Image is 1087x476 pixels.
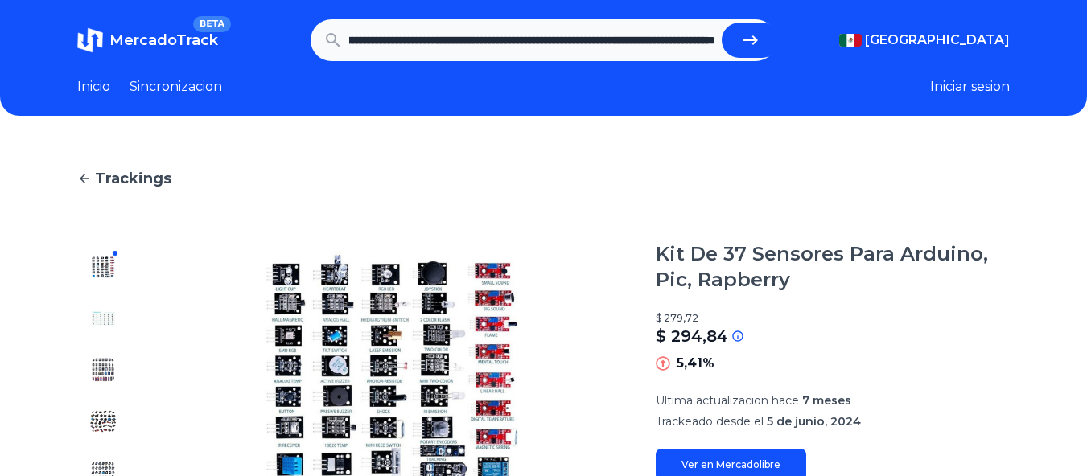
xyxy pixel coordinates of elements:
[930,77,1010,96] button: Iniciar sesion
[193,16,231,32] span: BETA
[839,34,862,47] img: Mexico
[95,167,171,190] span: Trackings
[90,306,116,331] img: Kit De 37 Sensores Para Arduino, Pic, Rapberry
[109,31,218,49] span: MercadoTrack
[90,254,116,280] img: Kit De 37 Sensores Para Arduino, Pic, Rapberry
[77,27,103,53] img: MercadoTrack
[90,408,116,434] img: Kit De 37 Sensores Para Arduino, Pic, Rapberry
[865,31,1010,50] span: [GEOGRAPHIC_DATA]
[77,167,1010,190] a: Trackings
[77,27,218,53] a: MercadoTrackBETA
[802,393,851,408] span: 7 meses
[77,77,110,96] a: Inicio
[656,312,1010,325] p: $ 279,72
[656,393,799,408] span: Ultima actualizacion hace
[90,357,116,383] img: Kit De 37 Sensores Para Arduino, Pic, Rapberry
[130,77,222,96] a: Sincronizacion
[767,414,861,429] span: 5 de junio, 2024
[677,354,714,373] p: 5,41%
[656,241,1010,293] h1: Kit De 37 Sensores Para Arduino, Pic, Rapberry
[839,31,1010,50] button: [GEOGRAPHIC_DATA]
[656,414,764,429] span: Trackeado desde el
[656,325,728,347] p: $ 294,84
